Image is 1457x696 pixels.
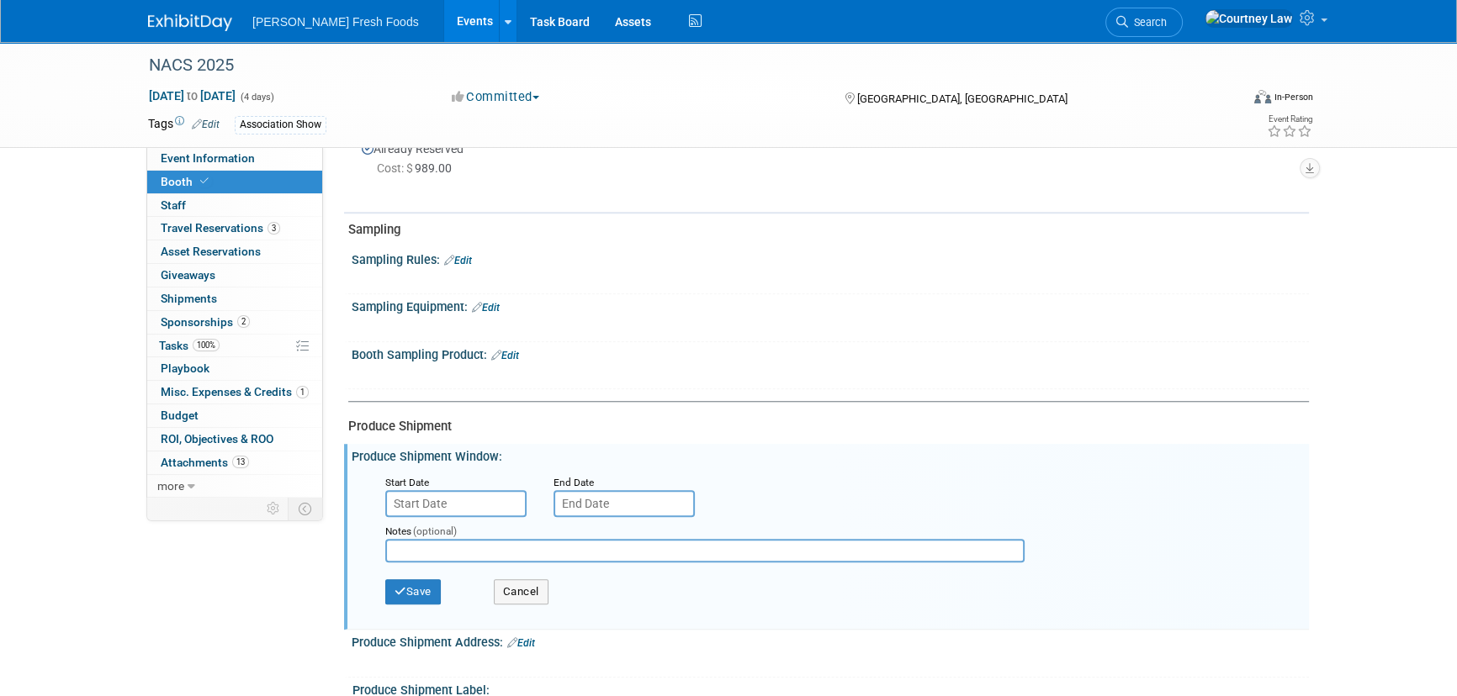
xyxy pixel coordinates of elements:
a: ROI, Objectives & ROO [147,428,322,451]
small: Start Date [385,477,429,488]
small: Notes [385,525,411,537]
span: [DATE] [DATE] [148,88,236,103]
td: Toggle Event Tabs [289,498,323,519]
span: Budget [161,409,199,422]
div: Sampling Equipment: [352,294,1309,316]
a: Travel Reservations3 [147,217,322,240]
div: Sampling Rules: [352,247,1309,269]
a: Shipments [147,287,322,310]
input: End Date [554,490,695,517]
span: Giveaways [161,268,215,282]
div: Produce Shipment Window: [352,444,1309,465]
span: Attachments [161,456,249,469]
i: Booth reservation complete [200,177,209,186]
span: ROI, Objectives & ROO [161,432,273,446]
div: Event Rating [1267,115,1312,124]
span: 13 [232,456,249,468]
a: Tasks100% [147,335,322,357]
a: more [147,475,322,498]
button: Cancel [494,579,548,604]
div: Sampling [348,221,1296,239]
a: Staff [147,194,322,217]
button: Save [385,579,441,604]
div: Association Show [235,116,326,134]
a: Booth [147,171,322,193]
span: Shipments [161,292,217,305]
span: Search [1128,16,1167,29]
td: Tags [148,115,220,134]
div: Already Reserved [362,132,1296,192]
span: 2 [237,315,250,328]
a: Sponsorships2 [147,311,322,334]
span: Sponsorships [161,315,250,329]
a: Attachments13 [147,451,322,474]
span: 3 [268,222,280,235]
span: 100% [193,339,220,351]
div: Booth Sampling Product: [352,342,1309,364]
span: Event Information [161,151,255,165]
button: Committed [446,88,546,106]
span: Booth [161,175,212,188]
a: Giveaways [147,264,322,287]
span: Asset Reservations [161,245,261,258]
span: 989.00 [377,161,458,175]
span: Playbook [161,361,209,375]
div: NACS 2025 [143,50,1214,81]
div: Produce Shipment Address: [352,630,1309,651]
img: Courtney Law [1205,9,1293,28]
a: Edit [444,255,472,266]
span: more [157,479,184,493]
span: [GEOGRAPHIC_DATA], [GEOGRAPHIC_DATA] [856,92,1067,105]
input: Start Date [385,490,527,517]
a: Edit [472,302,500,314]
span: Tasks [159,339,220,352]
img: ExhibitDay [148,14,232,31]
a: Edit [507,637,535,649]
span: to [184,89,200,103]
a: Edit [192,119,220,130]
span: (optional) [413,525,457,537]
div: Event Format [1140,87,1313,113]
div: In-Person [1274,91,1313,103]
span: Misc. Expenses & Credits [161,385,309,398]
span: Travel Reservations [161,221,280,235]
span: Cost: $ [377,161,415,175]
a: Search [1105,8,1183,37]
img: Format-Inperson.png [1254,90,1271,103]
span: 1 [296,386,309,398]
a: Edit [491,350,519,361]
a: Playbook [147,357,322,380]
a: Misc. Expenses & Credits1 [147,381,322,403]
a: Asset Reservations [147,240,322,263]
a: Budget [147,404,322,427]
div: Produce Shipment [348,418,1296,435]
span: Staff [161,198,186,212]
span: (4 days) [239,92,274,103]
td: Personalize Event Tab Strip [259,498,289,519]
span: [PERSON_NAME] Fresh Foods [252,15,419,29]
small: End Date [554,477,594,488]
a: Event Information [147,147,322,170]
